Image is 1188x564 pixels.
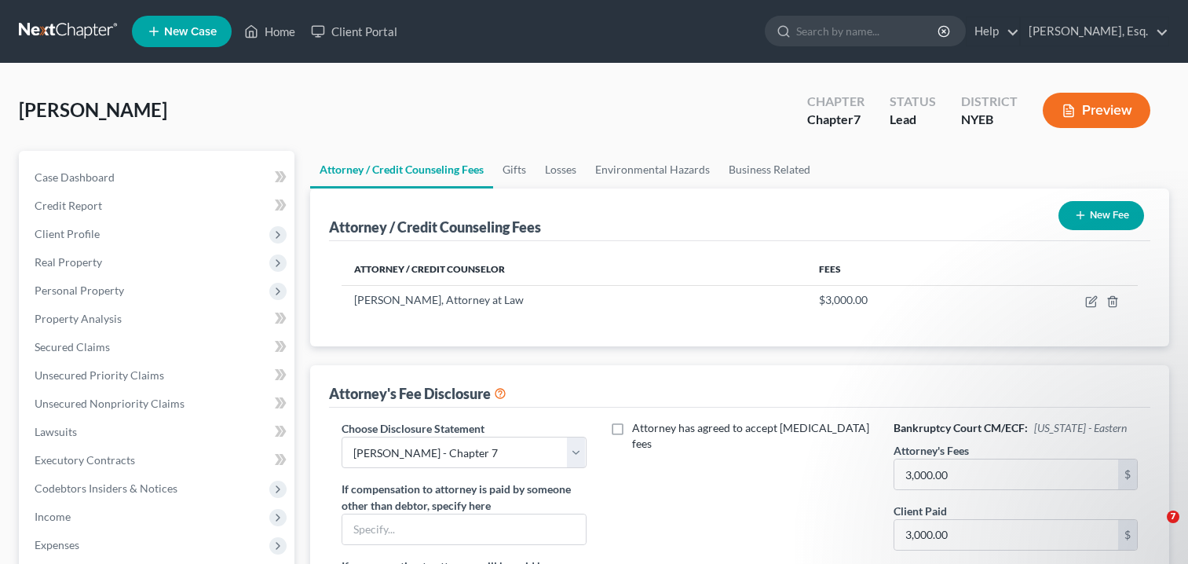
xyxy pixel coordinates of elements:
iframe: Intercom live chat [1135,511,1172,548]
span: Executory Contracts [35,453,135,467]
a: Executory Contracts [22,446,294,474]
span: Lawsuits [35,425,77,438]
a: [PERSON_NAME], Esq. [1021,17,1168,46]
span: Property Analysis [35,312,122,325]
div: $ [1118,520,1137,550]
div: NYEB [961,111,1018,129]
span: 7 [854,112,861,126]
a: Credit Report [22,192,294,220]
input: Specify... [342,515,585,544]
span: [PERSON_NAME], Attorney at Law [354,293,524,306]
a: Lawsuits [22,418,294,446]
button: Preview [1043,93,1150,128]
a: Property Analysis [22,305,294,333]
div: Chapter [807,111,864,129]
div: Lead [890,111,936,129]
a: Client Portal [303,17,405,46]
label: If compensation to attorney is paid by someone other than debtor, specify here [342,481,586,514]
span: Client Profile [35,227,100,240]
span: Secured Claims [35,340,110,353]
span: Fees [819,263,841,275]
div: Attorney / Credit Counseling Fees [329,218,541,236]
span: Expenses [35,538,79,551]
span: [PERSON_NAME] [19,98,167,121]
label: Choose Disclosure Statement [342,420,484,437]
span: 7 [1167,511,1179,523]
div: Chapter [807,93,864,111]
span: Personal Property [35,284,124,297]
a: Environmental Hazards [586,151,719,189]
span: Credit Report [35,199,102,212]
a: Secured Claims [22,333,294,361]
a: Business Related [719,151,820,189]
span: Case Dashboard [35,170,115,184]
span: Attorney / Credit Counselor [354,263,505,275]
button: New Fee [1058,201,1144,230]
a: Unsecured Priority Claims [22,361,294,390]
span: Unsecured Nonpriority Claims [35,397,185,410]
div: Status [890,93,936,111]
input: 0.00 [894,520,1118,550]
div: District [961,93,1018,111]
span: New Case [164,26,217,38]
span: Attorney has agreed to accept [MEDICAL_DATA] fees [632,421,869,450]
a: Attorney / Credit Counseling Fees [310,151,493,189]
span: Codebtors Insiders & Notices [35,482,177,495]
a: Home [236,17,303,46]
a: Case Dashboard [22,163,294,192]
a: Help [967,17,1019,46]
a: Losses [536,151,586,189]
input: Search by name... [796,16,940,46]
span: $3,000.00 [819,293,868,306]
a: Gifts [493,151,536,189]
a: Unsecured Nonpriority Claims [22,390,294,418]
span: Income [35,510,71,523]
div: Attorney's Fee Disclosure [329,384,506,403]
span: Real Property [35,255,102,269]
span: Unsecured Priority Claims [35,368,164,382]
